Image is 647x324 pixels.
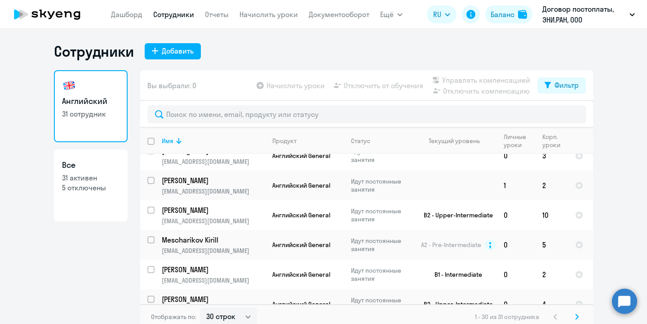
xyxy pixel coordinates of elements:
[496,260,535,289] td: 0
[272,181,330,189] span: Английский General
[535,171,568,200] td: 2
[162,276,265,284] p: [EMAIL_ADDRESS][DOMAIN_NAME]
[475,313,539,321] span: 1 - 30 из 31 сотрудника
[272,241,330,249] span: Английский General
[145,43,201,59] button: Добавить
[62,78,76,93] img: english
[162,294,265,304] a: [PERSON_NAME]
[54,70,128,142] a: Английский31 сотрудник
[351,148,412,164] p: Идут постоянные занятия
[504,133,535,149] div: Личные уроки
[496,289,535,319] td: 0
[351,296,412,312] p: Идут постоянные занятия
[272,300,330,308] span: Английский General
[54,149,128,221] a: Все31 активен5 отключены
[162,45,194,56] div: Добавить
[380,5,403,23] button: Ещё
[535,141,568,171] td: 3
[147,105,586,123] input: Поиск по имени, email, продукту или статусу
[429,137,480,145] div: Текущий уровень
[554,80,579,90] div: Фильтр
[111,10,142,19] a: Дашборд
[496,230,535,260] td: 0
[162,265,265,274] a: [PERSON_NAME]
[162,175,263,185] p: [PERSON_NAME]
[542,133,567,149] div: Корп. уроки
[153,10,194,19] a: Сотрудники
[496,171,535,200] td: 1
[542,133,562,149] div: Корп. уроки
[351,266,412,283] p: Идут постоянные занятия
[162,247,265,255] p: [EMAIL_ADDRESS][DOMAIN_NAME]
[535,289,568,319] td: 4
[413,200,496,230] td: B2 - Upper-Intermediate
[538,4,639,25] button: Договор постоплаты, ЭНИ.РАН, ООО
[162,294,263,304] p: [PERSON_NAME]
[427,5,456,23] button: RU
[162,235,263,245] p: Mescharikov Kirill
[162,205,265,215] a: [PERSON_NAME]
[542,4,626,25] p: Договор постоплаты, ЭНИ.РАН, ООО
[162,205,263,215] p: [PERSON_NAME]
[351,137,412,145] div: Статус
[309,10,369,19] a: Документооборот
[162,235,265,245] a: Mescharikov Kirill
[380,9,394,20] span: Ещё
[162,217,265,225] p: [EMAIL_ADDRESS][DOMAIN_NAME]
[537,77,586,94] button: Фильтр
[504,133,529,149] div: Личные уроки
[272,211,330,219] span: Английский General
[421,241,481,249] span: A2 - Pre-Intermediate
[272,152,330,160] span: Английский General
[62,95,120,107] h3: Английский
[420,137,496,145] div: Текущий уровень
[535,200,568,230] td: 10
[496,141,535,171] td: 0
[62,109,120,119] p: 31 сотрудник
[62,173,120,183] p: 31 активен
[485,5,532,23] button: Балансbalance
[491,9,514,20] div: Баланс
[433,9,441,20] span: RU
[272,137,297,145] div: Продукт
[272,137,343,145] div: Продукт
[151,313,196,321] span: Отображать по:
[351,137,370,145] div: Статус
[162,175,265,185] a: [PERSON_NAME]
[496,200,535,230] td: 0
[147,80,196,91] span: Вы выбрали: 0
[162,157,265,166] p: [EMAIL_ADDRESS][DOMAIN_NAME]
[162,137,265,145] div: Имя
[272,270,330,279] span: Английский General
[518,10,527,19] img: balance
[351,237,412,253] p: Идут постоянные занятия
[62,183,120,193] p: 5 отключены
[162,187,265,195] p: [EMAIL_ADDRESS][DOMAIN_NAME]
[162,137,173,145] div: Имя
[62,159,120,171] h3: Все
[351,177,412,193] p: Идут постоянные занятия
[54,42,134,60] h1: Сотрудники
[535,260,568,289] td: 2
[351,207,412,223] p: Идут постоянные занятия
[535,230,568,260] td: 5
[413,289,496,319] td: B2 - Upper-Intermediate
[162,265,263,274] p: [PERSON_NAME]
[413,260,496,289] td: B1 - Intermediate
[205,10,229,19] a: Отчеты
[239,10,298,19] a: Начислить уроки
